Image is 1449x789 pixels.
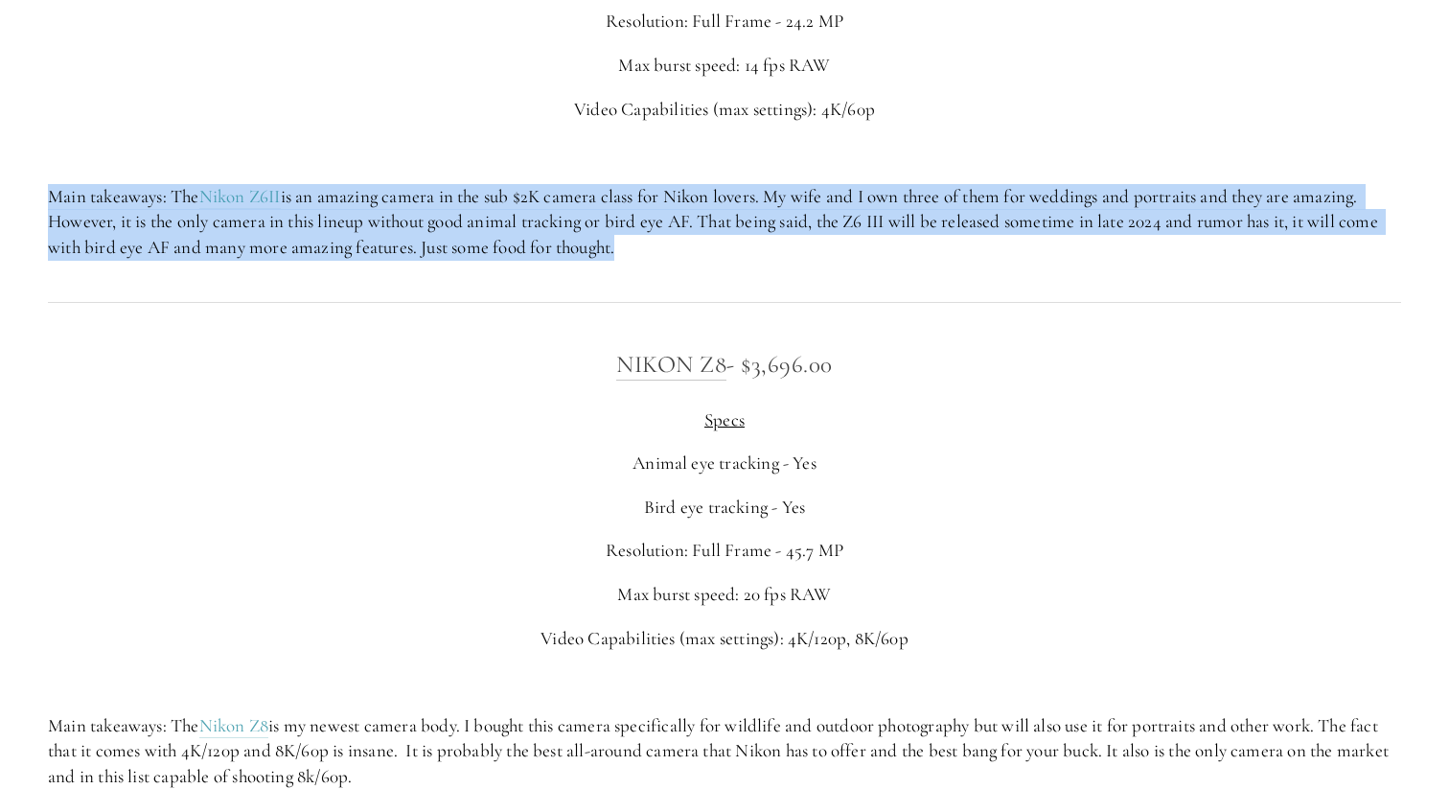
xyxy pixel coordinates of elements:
[48,53,1401,79] p: Max burst speed: 14 fps RAW
[48,97,1401,123] p: Video Capabilities (max settings): 4K/60p
[616,350,726,381] a: Nikon Z8
[199,185,281,209] a: Nikon Z6II
[199,714,269,738] a: Nikon Z8
[704,408,745,430] span: Specs
[48,184,1401,261] p: Main takeaways: The is an amazing camera in the sub $2K camera class for Nikon lovers. My wife an...
[48,582,1401,608] p: Max burst speed: 20 fps RAW
[48,451,1401,476] p: Animal eye tracking - Yes
[48,345,1401,383] h3: - $3,696.00
[48,495,1401,521] p: Bird eye tracking - Yes
[48,9,1401,35] p: Resolution: Full Frame - 24.2 MP
[48,626,1401,652] p: Video Capabilities (max settings): 4K/120p, 8K/60p
[48,538,1401,564] p: Resolution: Full Frame - 45.7 MP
